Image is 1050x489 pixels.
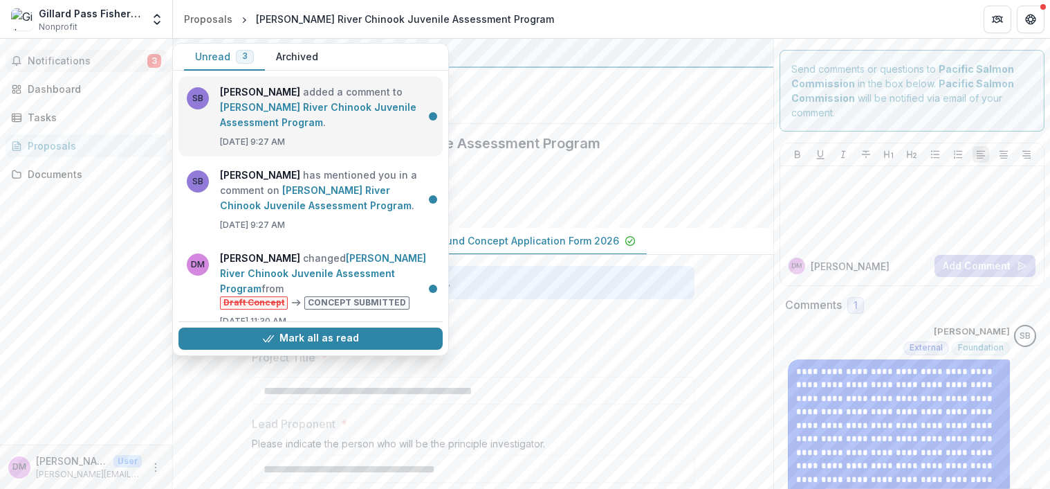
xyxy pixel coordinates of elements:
span: Foundation [958,343,1004,353]
a: Tasks [6,106,167,129]
div: Sascha Bendt [1020,332,1031,341]
div: [PERSON_NAME] River Chinook Juvenile Assessment Program [256,12,554,26]
button: Heading 1 [881,146,897,163]
p: [PERSON_NAME] [811,259,890,274]
p: [PERSON_NAME][EMAIL_ADDRESS][DOMAIN_NAME] [36,468,142,481]
p: has mentioned you in a comment on . [220,168,434,213]
button: Heading 2 [903,146,920,163]
div: Doug McCorquodale [12,463,26,472]
div: Pacific Salmon Commission [184,44,762,61]
div: Doug McCorquodale [791,263,802,269]
div: Gillard Pass Fisheries Association [39,6,142,21]
span: Notifications [28,55,147,67]
p: added a comment to . [220,85,434,130]
p: [PERSON_NAME] [36,454,108,468]
a: Proposals [6,134,167,157]
h2: [PERSON_NAME] River Chinook Juvenile Assessment Program [184,135,740,152]
button: More [147,459,164,476]
button: Italicize [835,146,851,163]
div: Please indicate the person who will be the principle investigator. [252,438,694,455]
button: Bullet List [927,146,943,163]
div: Dashboard [28,82,156,96]
div: Proposals [28,139,156,153]
span: 3 [147,54,161,68]
button: Strike [858,146,874,163]
button: Align Right [1018,146,1035,163]
p: [PERSON_NAME] [934,325,1010,339]
button: Notifications3 [6,50,167,72]
nav: breadcrumb [178,9,560,29]
button: Add Comment [934,255,1035,277]
button: Align Left [973,146,989,163]
button: Partners [984,6,1011,33]
span: 1 [854,300,858,312]
span: External [910,343,943,353]
button: Archived [265,44,329,71]
span: 3 [242,51,248,61]
a: [PERSON_NAME] River Chinook Juvenile Assessment Program [220,101,416,128]
a: Documents [6,163,167,186]
p: User [113,455,142,468]
button: Open entity switcher [147,6,167,33]
a: [PERSON_NAME] River Chinook Juvenile Assessment Program [220,184,412,211]
button: Bold [789,146,806,163]
button: Align Center [995,146,1012,163]
span: Nonprofit [39,21,77,33]
button: Mark all as read [178,328,443,350]
button: Underline [812,146,829,163]
img: Gillard Pass Fisheries Association [11,8,33,30]
a: Proposals [178,9,238,29]
h2: Comments [785,299,842,312]
div: Send comments or questions to in the box below. will be notified via email of your comment. [780,50,1044,132]
p: Project Title [252,349,315,366]
a: Dashboard [6,78,167,100]
p: changed from [220,251,434,310]
div: Documents [28,167,156,181]
div: Proposals [184,12,232,26]
a: [PERSON_NAME] River Chinook Juvenile Assessment Program [220,252,426,294]
p: Lead Proponent [252,416,335,432]
div: Tasks [28,110,156,125]
button: Get Help [1017,6,1044,33]
button: Ordered List [950,146,966,163]
button: Unread [184,44,265,71]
